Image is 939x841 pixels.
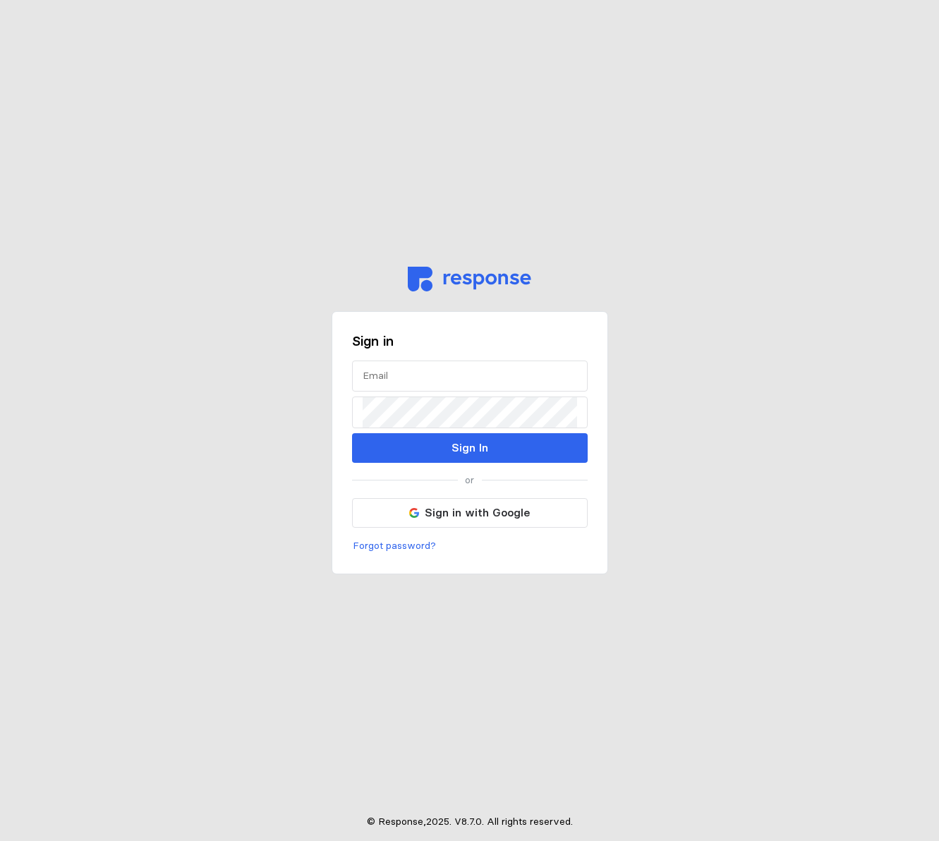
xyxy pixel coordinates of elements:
p: © Response, 2025 . V 8.7.0 . All rights reserved. [367,814,573,830]
p: Forgot password? [353,538,436,554]
img: svg%3e [408,267,531,291]
button: Sign In [352,433,588,463]
p: Sign in with Google [425,504,530,521]
h3: Sign in [352,332,588,351]
p: Sign In [452,439,488,456]
input: Email [363,361,577,392]
img: svg%3e [409,508,419,518]
button: Sign in with Google [352,498,588,528]
button: Forgot password? [352,538,437,555]
p: or [465,473,474,488]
